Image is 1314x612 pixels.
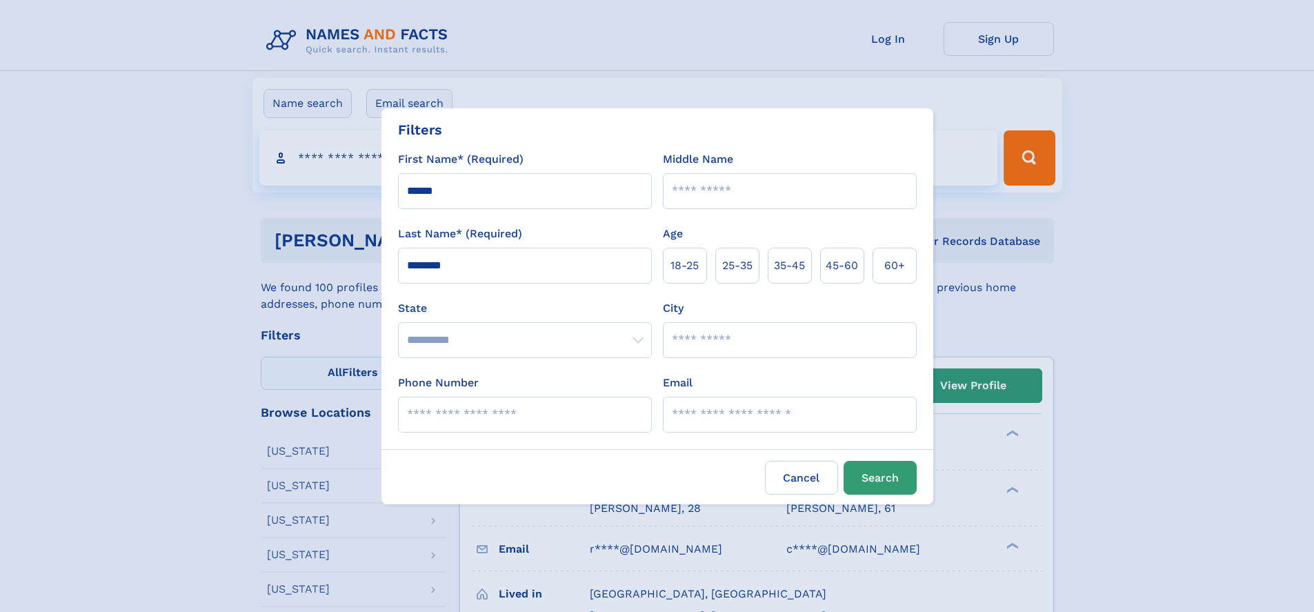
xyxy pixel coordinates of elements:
[722,257,753,274] span: 25‑35
[398,119,442,140] div: Filters
[663,151,733,168] label: Middle Name
[670,257,699,274] span: 18‑25
[398,226,522,242] label: Last Name* (Required)
[663,226,683,242] label: Age
[398,375,479,391] label: Phone Number
[884,257,905,274] span: 60+
[826,257,858,274] span: 45‑60
[663,300,684,317] label: City
[774,257,805,274] span: 35‑45
[765,461,838,495] label: Cancel
[844,461,917,495] button: Search
[398,151,524,168] label: First Name* (Required)
[663,375,693,391] label: Email
[398,300,652,317] label: State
